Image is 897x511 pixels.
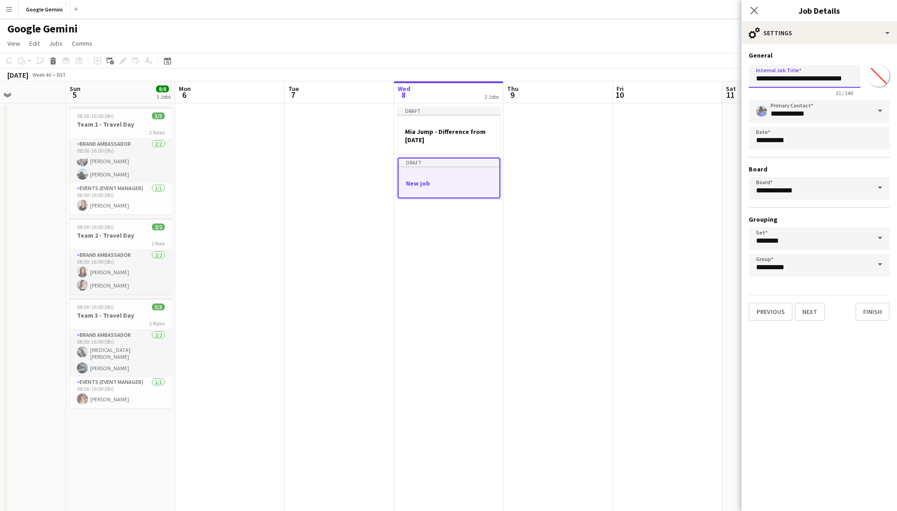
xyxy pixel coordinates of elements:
[749,165,890,173] h3: Board
[7,70,28,80] div: [DATE]
[77,303,114,310] span: 08:00-16:00 (8h)
[828,90,860,96] span: 31 / 140
[30,71,53,78] span: Week 40
[77,224,114,230] span: 08:00-16:00 (8h)
[19,0,70,18] button: Google Gemini
[77,112,114,119] span: 08:00-16:00 (8h)
[152,112,165,119] span: 3/3
[68,90,81,100] span: 5
[7,39,20,48] span: View
[70,107,172,214] app-job-card: 08:00-16:00 (8h)3/3Team 1 - Travel Day2 RolesBrand Ambassador2/208:00-16:00 (8h)[PERSON_NAME][PER...
[615,90,624,100] span: 10
[49,39,63,48] span: Jobs
[398,107,500,154] app-job-card: DraftMia Jump - Difference from [DATE]
[507,85,519,93] span: Thu
[57,71,66,78] div: BST
[396,90,411,100] span: 8
[70,85,81,93] span: Sun
[179,85,191,93] span: Mon
[70,311,172,319] h3: Team 3 - Travel Day
[398,85,411,93] span: Wed
[485,93,499,100] div: 2 Jobs
[726,85,736,93] span: Sat
[616,85,624,93] span: Fri
[749,51,890,59] h3: General
[741,5,897,16] h3: Job Details
[398,158,500,198] app-job-card: DraftNew job
[178,90,191,100] span: 6
[151,240,165,247] span: 1 Role
[70,218,172,294] app-job-card: 08:00-16:00 (8h)2/2Team 2 - Travel Day1 RoleBrand Ambassador2/208:00-16:00 (8h)[PERSON_NAME][PERS...
[149,129,165,136] span: 2 Roles
[749,215,890,224] h3: Grouping
[45,37,66,49] a: Jobs
[70,183,172,214] app-card-role: Events (Event Manager)1/108:00-16:00 (8h)[PERSON_NAME]
[506,90,519,100] span: 9
[68,37,96,49] a: Comms
[398,128,500,144] h3: Mia Jump - Difference from [DATE]
[398,107,500,114] div: Draft
[855,303,890,321] button: Finish
[72,39,92,48] span: Comms
[26,37,43,49] a: Edit
[157,93,171,100] div: 3 Jobs
[287,90,299,100] span: 7
[70,330,172,377] app-card-role: Brand Ambassador2/208:00-16:00 (8h)[MEDICAL_DATA][PERSON_NAME][PERSON_NAME]
[70,377,172,408] app-card-role: Events (Event Manager)1/108:00-16:00 (8h)[PERSON_NAME]
[70,231,172,240] h3: Team 2 - Travel Day
[149,320,165,327] span: 2 Roles
[724,90,736,100] span: 11
[70,120,172,128] h3: Team 1 - Travel Day
[29,39,40,48] span: Edit
[7,22,78,36] h1: Google Gemini
[399,159,499,166] div: Draft
[749,303,793,321] button: Previous
[152,224,165,230] span: 2/2
[70,250,172,294] app-card-role: Brand Ambassador2/208:00-16:00 (8h)[PERSON_NAME][PERSON_NAME]
[70,139,172,183] app-card-role: Brand Ambassador2/208:00-16:00 (8h)[PERSON_NAME][PERSON_NAME]
[4,37,24,49] a: View
[741,22,897,44] div: Settings
[399,179,499,187] h3: New job
[794,303,825,321] button: Next
[156,85,169,92] span: 8/8
[288,85,299,93] span: Tue
[70,298,172,408] app-job-card: 08:00-16:00 (8h)3/3Team 3 - Travel Day2 RolesBrand Ambassador2/208:00-16:00 (8h)[MEDICAL_DATA][PE...
[152,303,165,310] span: 3/3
